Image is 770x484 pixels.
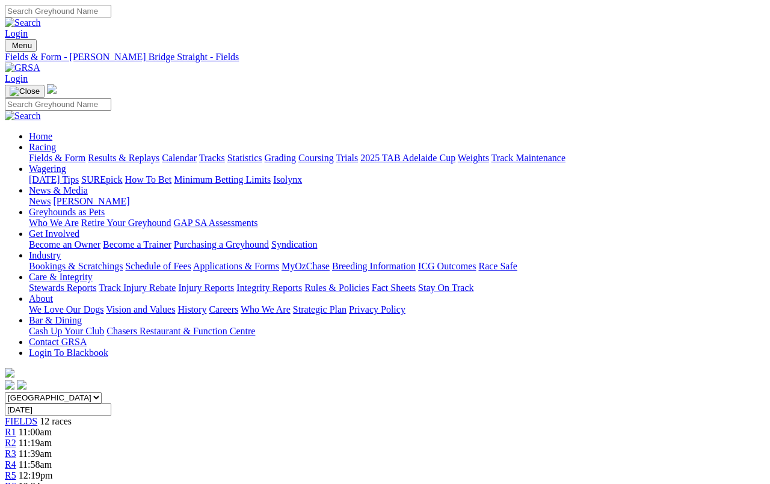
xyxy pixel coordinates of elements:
a: Results & Replays [88,153,159,163]
a: Applications & Forms [193,261,279,271]
a: Care & Integrity [29,272,93,282]
a: R5 [5,470,16,480]
a: Rules & Policies [304,283,369,293]
a: Minimum Betting Limits [174,174,271,185]
a: Contact GRSA [29,337,87,347]
button: Toggle navigation [5,39,37,52]
a: Industry [29,250,61,260]
a: Login To Blackbook [29,348,108,358]
input: Select date [5,403,111,416]
a: Become a Trainer [103,239,171,250]
a: Statistics [227,153,262,163]
button: Toggle navigation [5,85,45,98]
a: Calendar [162,153,197,163]
a: Careers [209,304,238,314]
input: Search [5,5,111,17]
a: Tracks [199,153,225,163]
a: Fields & Form [29,153,85,163]
a: We Love Our Dogs [29,304,103,314]
a: Vision and Values [106,304,175,314]
div: Racing [29,153,765,164]
a: Greyhounds as Pets [29,207,105,217]
a: News [29,196,51,206]
a: About [29,293,53,304]
input: Search [5,98,111,111]
div: News & Media [29,196,765,207]
div: About [29,304,765,315]
img: logo-grsa-white.png [5,368,14,378]
a: Racing [29,142,56,152]
a: News & Media [29,185,88,195]
a: Stay On Track [418,283,473,293]
a: Fields & Form - [PERSON_NAME] Bridge Straight - Fields [5,52,765,63]
a: Who We Are [241,304,291,314]
a: Become an Owner [29,239,100,250]
span: 11:58am [19,459,52,470]
div: Wagering [29,174,765,185]
a: [DATE] Tips [29,174,79,185]
div: Get Involved [29,239,765,250]
a: [PERSON_NAME] [53,196,129,206]
a: FIELDS [5,416,37,426]
div: Industry [29,261,765,272]
span: 11:19am [19,438,52,448]
a: R2 [5,438,16,448]
a: Bookings & Scratchings [29,261,123,271]
a: Breeding Information [332,261,416,271]
span: 11:00am [19,427,52,437]
a: Purchasing a Greyhound [174,239,269,250]
a: SUREpick [81,174,122,185]
a: Coursing [298,153,334,163]
span: 12:19pm [19,470,53,480]
a: Track Injury Rebate [99,283,176,293]
a: Integrity Reports [236,283,302,293]
div: Care & Integrity [29,283,765,293]
img: Search [5,17,41,28]
img: Close [10,87,40,96]
a: Privacy Policy [349,304,405,314]
img: facebook.svg [5,380,14,390]
a: Get Involved [29,228,79,239]
a: Track Maintenance [491,153,565,163]
a: Grading [265,153,296,163]
a: Stewards Reports [29,283,96,293]
a: MyOzChase [282,261,330,271]
a: R3 [5,449,16,459]
span: 11:39am [19,449,52,459]
img: Search [5,111,41,121]
a: 2025 TAB Adelaide Cup [360,153,455,163]
a: GAP SA Assessments [174,218,258,228]
a: History [177,304,206,314]
a: ICG Outcomes [418,261,476,271]
a: R4 [5,459,16,470]
a: Login [5,73,28,84]
a: Injury Reports [178,283,234,293]
img: GRSA [5,63,40,73]
div: Greyhounds as Pets [29,218,765,228]
a: Who We Are [29,218,79,228]
a: Race Safe [478,261,517,271]
a: How To Bet [125,174,172,185]
a: Weights [458,153,489,163]
a: Home [29,131,52,141]
a: Trials [336,153,358,163]
a: Schedule of Fees [125,261,191,271]
a: R1 [5,427,16,437]
a: Bar & Dining [29,315,82,325]
a: Retire Your Greyhound [81,218,171,228]
a: Syndication [271,239,317,250]
a: Strategic Plan [293,304,346,314]
span: Menu [12,41,32,50]
div: Bar & Dining [29,326,765,337]
span: 12 races [40,416,72,426]
a: Chasers Restaurant & Function Centre [106,326,255,336]
img: logo-grsa-white.png [47,84,57,94]
img: twitter.svg [17,380,26,390]
a: Login [5,28,28,38]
